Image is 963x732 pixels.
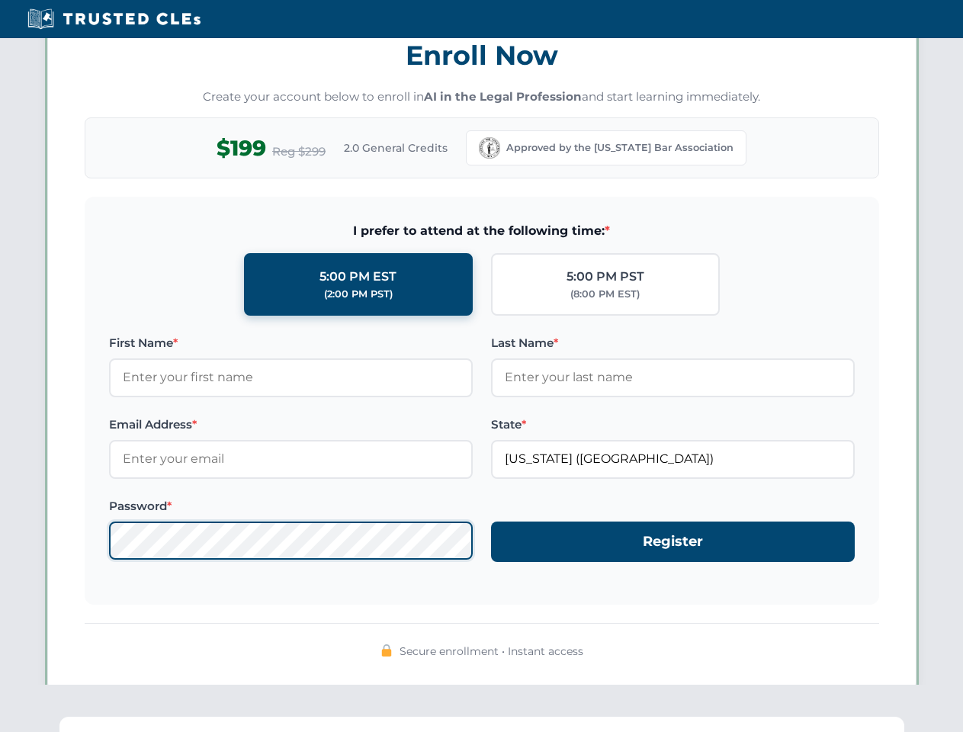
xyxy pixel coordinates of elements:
[109,334,473,352] label: First Name
[109,440,473,478] input: Enter your email
[491,416,855,434] label: State
[491,334,855,352] label: Last Name
[109,358,473,396] input: Enter your first name
[272,143,326,161] span: Reg $299
[109,497,473,515] label: Password
[324,287,393,302] div: (2:00 PM PST)
[400,643,583,660] span: Secure enrollment • Instant access
[424,89,582,104] strong: AI in the Legal Profession
[491,358,855,396] input: Enter your last name
[109,416,473,434] label: Email Address
[567,267,644,287] div: 5:00 PM PST
[109,221,855,241] span: I prefer to attend at the following time:
[479,137,500,159] img: Kentucky Bar
[217,131,266,165] span: $199
[570,287,640,302] div: (8:00 PM EST)
[491,522,855,562] button: Register
[85,88,879,106] p: Create your account below to enroll in and start learning immediately.
[506,140,733,156] span: Approved by the [US_STATE] Bar Association
[319,267,396,287] div: 5:00 PM EST
[380,644,393,657] img: 🔒
[344,140,448,156] span: 2.0 General Credits
[85,31,879,79] h3: Enroll Now
[491,440,855,478] input: Kentucky (KY)
[23,8,205,30] img: Trusted CLEs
